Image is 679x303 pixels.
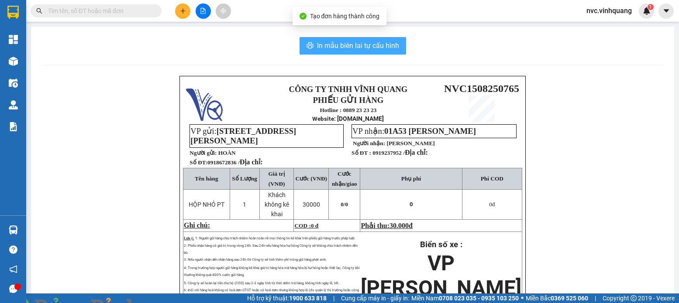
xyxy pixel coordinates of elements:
span: Cung cấp máy in - giấy in: [341,293,409,303]
span: đ [409,222,413,229]
span: HỘP NHỎ PT [189,201,224,208]
strong: : [DOMAIN_NAME] [312,115,384,122]
span: Cước nhận/giao [332,170,357,187]
strong: : [DOMAIN_NAME] [79,38,158,46]
img: solution-icon [9,122,18,131]
span: Ghi chú: [184,221,210,229]
span: In mẫu biên lai tự cấu hình [317,40,399,51]
span: caret-down [662,7,670,15]
span: plus [180,8,186,14]
strong: Hotline : 0889 23 23 23 [90,30,147,36]
span: Hỗ trợ kỹ thuật: [247,293,327,303]
span: Tên hàng [195,175,218,182]
span: | [333,293,334,303]
span: 4: Trong trường hợp người gửi hàng không kê khai giá trị hàng hóa mà hàng hóa bị hư hỏng hoặc thấ... [184,266,360,277]
span: 3: Nếu người nhận đến nhận hàng sau 24h thì Công ty sẽ tính thêm phí trông giữ hàng phát sinh. [184,258,327,262]
strong: Người nhận: [353,140,385,146]
strong: PHIẾU GỬI HÀNG [83,19,154,28]
button: aim [216,3,231,19]
span: 0 đ [311,222,318,229]
img: warehouse-icon [9,100,18,109]
span: 0 [345,201,348,208]
span: Phí COD [481,175,503,182]
img: warehouse-icon [9,78,18,88]
span: nvc.vinhquang [579,5,639,16]
span: Giá trị (VNĐ) [268,170,285,187]
span: NVC1508250765 [444,83,519,94]
span: [PERSON_NAME] [386,140,434,146]
strong: PHIẾU GỬI HÀNG [313,95,384,105]
img: warehouse-icon [9,57,18,66]
span: 0918672836 / [207,159,263,166]
strong: Hotline : 0889 23 23 23 [320,107,376,113]
span: Cước (VNĐ) [295,175,327,182]
img: logo [6,8,42,45]
span: printer [307,42,314,50]
span: Miền Bắc [526,293,588,303]
span: đ [489,201,495,208]
span: 0 [489,201,492,208]
span: HOÀN [218,150,236,156]
span: COD : [294,222,318,229]
span: file-add [200,8,206,14]
span: Lưu ý: [184,236,194,240]
span: 0 [410,201,413,208]
span: message [9,285,17,293]
span: 2: Phiếu nhận hàng có giá trị trong vòng 24h. Sau 24h nếu hàng hóa hư hỏng Công ty sẽ không chịu ... [184,244,358,255]
button: printerIn mẫu biên lai tự cấu hình [300,37,406,54]
span: 1 [243,201,246,208]
img: dashboard-icon [9,35,18,44]
span: Website [79,39,101,46]
span: ⚪️ [521,296,524,300]
strong: Người gửi: [190,150,217,156]
span: aim [220,8,226,14]
span: Khách không kê khai [265,191,289,218]
span: 0919237952 / [372,150,428,156]
span: [STREET_ADDRESS][PERSON_NAME] [10,51,115,69]
strong: CÔNG TY TNHH VĨNH QUANG [59,8,178,17]
strong: Số ĐT : [352,150,371,156]
img: logo-vxr [7,6,19,19]
span: Địa chỉ: [405,149,428,156]
span: Phụ phí [401,175,421,182]
span: 01A53 [PERSON_NAME] [384,126,476,136]
span: 0/ [341,201,348,208]
span: question-circle [9,245,17,254]
img: warehouse-icon [9,225,18,235]
strong: CÔNG TY TNHH VĨNH QUANG [289,85,407,94]
span: VP nhận: [352,126,476,136]
sup: 1 [648,4,654,10]
span: | [595,293,596,303]
button: file-add [196,3,211,19]
button: plus [175,3,190,19]
span: VP gửi: [190,126,296,145]
img: icon-new-feature [643,7,651,15]
span: [STREET_ADDRESS][PERSON_NAME] [190,126,296,145]
span: 30000 [303,201,320,208]
span: 1 [649,4,652,10]
span: VP gửi: [10,51,115,69]
span: copyright [631,295,637,301]
span: Tạo đơn hàng thành công [310,13,380,20]
span: notification [9,265,17,273]
span: Số Lượng [232,175,257,182]
span: 1: Người gửi hàng chịu trách nhiệm hoàn toàn về mọi thông tin kê khai trên phiếu gửi hàng trước p... [195,236,355,240]
span: VP [PERSON_NAME] [361,251,521,300]
strong: Biển số xe : [420,240,462,249]
span: Địa chỉ: [240,158,263,166]
span: Website [312,116,334,122]
strong: 0369 525 060 [551,295,588,302]
strong: Số ĐT: [190,159,262,166]
span: 30.000 [389,222,409,229]
img: logo [186,84,223,121]
span: Miền Nam [411,293,519,303]
button: caret-down [658,3,674,19]
span: Phải thu: [361,222,412,229]
span: search [36,8,42,14]
input: Tìm tên, số ĐT hoặc mã đơn [48,6,151,16]
span: check-circle [300,13,307,20]
strong: 0708 023 035 - 0935 103 250 [439,295,519,302]
strong: 1900 633 818 [289,295,327,302]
